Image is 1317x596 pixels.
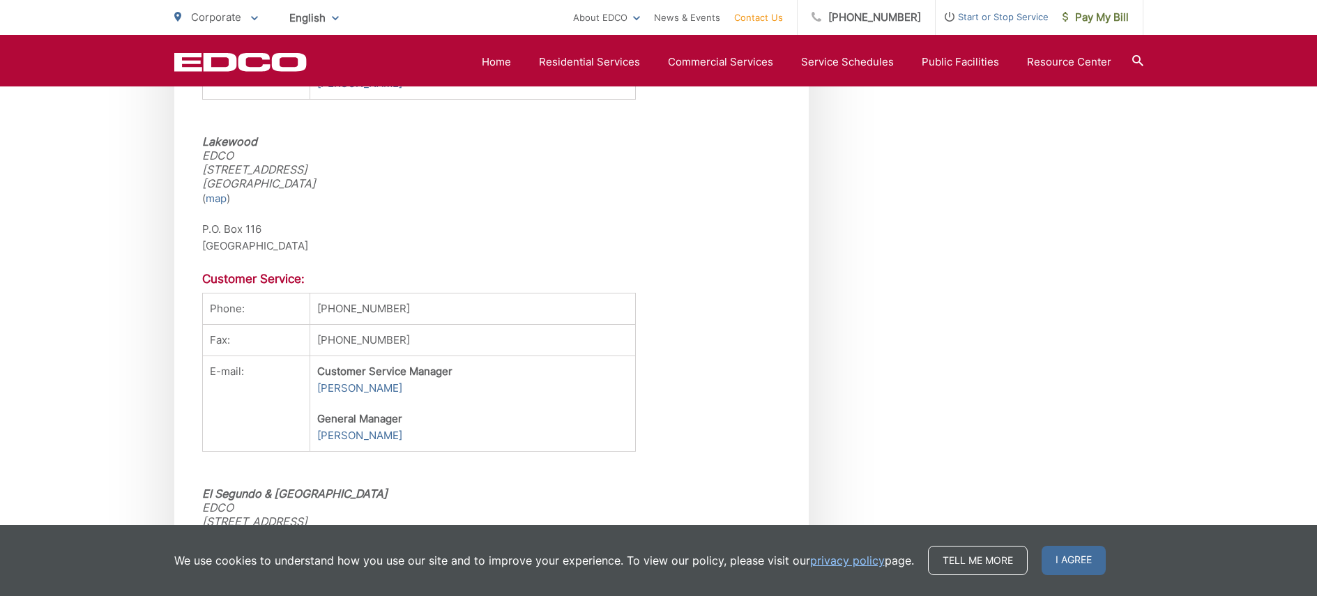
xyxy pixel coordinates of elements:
[1042,546,1106,575] span: I agree
[810,552,885,569] a: privacy policy
[202,221,781,254] p: P.O. Box 116 [GEOGRAPHIC_DATA]
[734,9,783,26] a: Contact Us
[1027,54,1111,70] a: Resource Center
[202,272,781,286] h4: Customer Service:
[191,10,241,24] span: Corporate
[202,356,310,452] td: E-mail:
[310,325,635,356] td: [PHONE_NUMBER]
[654,9,720,26] a: News & Events
[174,52,307,72] a: EDCD logo. Return to the homepage.
[317,427,402,444] a: [PERSON_NAME]
[482,54,511,70] a: Home
[928,546,1028,575] a: Tell me more
[317,365,452,378] strong: Customer Service Manager
[801,54,894,70] a: Service Schedules
[317,412,402,425] strong: General Manager
[1063,9,1129,26] span: Pay My Bill
[539,54,640,70] a: Residential Services
[202,487,388,501] strong: El Segundo & [GEOGRAPHIC_DATA]
[202,293,310,325] td: Phone:
[202,190,781,207] p: ( )
[202,135,257,148] strong: Lakewood
[202,487,781,542] address: EDCO [STREET_ADDRESS] [GEOGRAPHIC_DATA]
[202,325,310,356] td: Fax:
[202,135,781,190] address: EDCO [STREET_ADDRESS] [GEOGRAPHIC_DATA]
[573,9,640,26] a: About EDCO
[206,190,227,207] a: map
[922,54,999,70] a: Public Facilities
[174,552,914,569] p: We use cookies to understand how you use our site and to improve your experience. To view our pol...
[317,380,402,397] a: [PERSON_NAME]
[279,6,349,30] span: English
[310,293,635,325] td: [PHONE_NUMBER]
[668,54,773,70] a: Commercial Services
